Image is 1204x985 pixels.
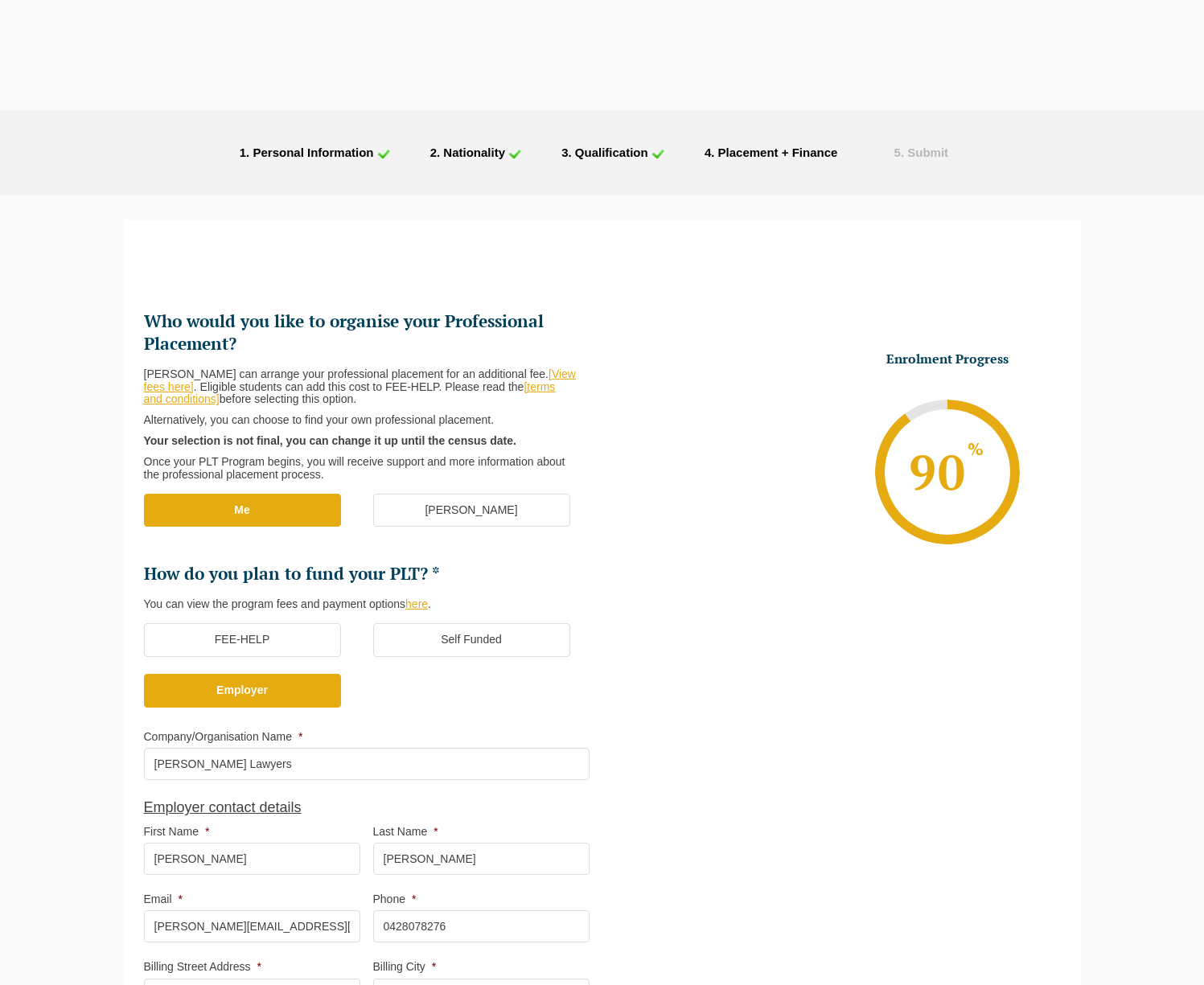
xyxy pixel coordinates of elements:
[651,149,664,159] img: check_icon
[373,910,590,942] input: Phone*
[144,748,590,780] input: Company/Organisation Name*
[144,456,577,482] p: Once your PLT Program begins, you will receive support and more information about the professiona...
[405,597,428,610] a: here
[144,434,516,447] strong: Your selection is not final, you can change it up until the census date.
[901,146,948,159] span: . Submit
[711,146,837,159] span: . Placement + Finance
[144,893,183,905] label: Email
[144,494,341,527] label: Me
[561,146,568,159] span: 3
[144,598,577,611] p: You can view the program fees and payment options .
[508,149,521,159] img: check_icon
[894,146,901,159] span: 5
[240,146,246,159] span: 1
[373,494,570,527] label: [PERSON_NAME]
[144,623,341,657] label: FEE-HELP
[437,146,505,159] span: . Nationality
[373,843,590,875] input: Last Name*
[144,825,210,838] label: First Name
[144,368,577,406] p: [PERSON_NAME] can arrange your professional placement for an additional fee. . Eligible students ...
[144,788,590,816] h6: Employer contact details
[144,910,360,942] input: Email*
[144,563,590,585] h2: How do you plan to fund your PLT? *
[430,146,437,159] span: 2
[373,960,437,973] label: Billing City
[144,960,262,973] label: Billing Street Address
[967,443,985,458] sup: %
[569,146,648,159] span: . Qualification
[705,146,711,159] span: 4
[144,730,303,743] label: Company/Organisation Name
[377,149,390,159] img: check_icon
[144,414,577,427] p: Alternatively, you can choose to find your own professional placement.
[144,367,576,393] a: [View fees here]
[144,843,360,875] input: First Name*
[373,893,417,905] label: Phone
[847,351,1048,367] h3: Enrolment Progress
[144,310,590,355] h2: Who would you like to organise your Professional Placement?
[246,146,373,159] span: . Personal Information
[144,674,341,708] label: Employer
[907,440,988,504] span: 90
[144,380,556,406] a: [terms and conditions]
[373,825,438,838] label: Last Name
[373,623,570,657] label: Self Funded
[36,18,214,93] a: [PERSON_NAME] Centre for Law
